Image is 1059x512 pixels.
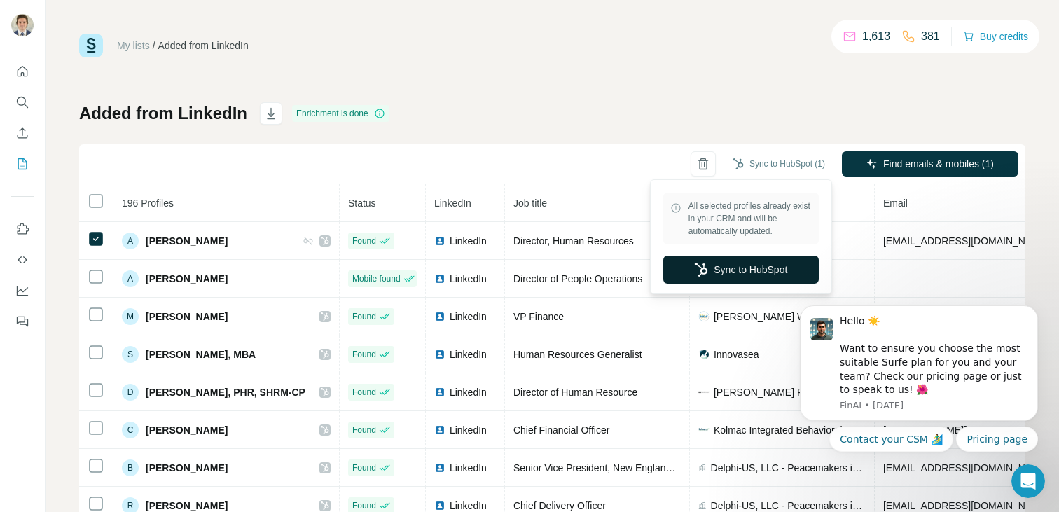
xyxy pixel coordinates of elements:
[513,500,606,511] span: Chief Delivery Officer
[711,461,866,475] span: Delphi-US, LLC - Peacemakers in the Talent War
[122,270,139,287] div: A
[11,309,34,334] button: Feedback
[714,347,759,361] span: Innovasea
[714,423,866,437] span: Kolmac Integrated Behavioral Health
[153,39,155,53] li: /
[883,235,1049,247] span: [EMAIL_ADDRESS][DOMAIN_NAME]
[11,278,34,303] button: Dashboard
[146,272,228,286] span: [PERSON_NAME]
[146,423,228,437] span: [PERSON_NAME]
[352,386,376,399] span: Found
[122,384,139,401] div: D
[450,347,487,361] span: LinkedIn
[698,311,710,322] img: company-logo
[883,157,994,171] span: Find emails & mobiles (1)
[11,151,34,177] button: My lists
[434,311,445,322] img: LinkedIn logo
[352,424,376,436] span: Found
[79,34,103,57] img: Surfe Logo
[688,200,812,237] span: All selected profiles already exist in your CRM and will be automatically updated.
[11,120,34,146] button: Enrich CSV
[11,14,34,36] img: Avatar
[146,461,228,475] span: [PERSON_NAME]
[11,59,34,84] button: Quick start
[146,385,305,399] span: [PERSON_NAME], PHR, SHRM-CP
[513,387,637,398] span: Director of Human Resource
[963,27,1028,46] button: Buy credits
[434,462,445,473] img: LinkedIn logo
[883,500,1049,511] span: [EMAIL_ADDRESS][DOMAIN_NAME]
[352,348,376,361] span: Found
[842,151,1018,177] button: Find emails & mobiles (1)
[11,216,34,242] button: Use Surfe on LinkedIn
[122,308,139,325] div: M
[723,153,835,174] button: Sync to HubSpot (1)
[11,247,34,272] button: Use Surfe API
[146,347,256,361] span: [PERSON_NAME], MBA
[122,422,139,438] div: C
[513,235,634,247] span: Director, Human Resources
[714,310,866,324] span: [PERSON_NAME] Water Management, Inc.
[11,90,34,115] button: Search
[434,349,445,360] img: LinkedIn logo
[352,499,376,512] span: Found
[450,272,487,286] span: LinkedIn
[292,105,389,122] div: Enrichment is done
[352,310,376,323] span: Found
[921,28,940,45] p: 381
[513,349,642,360] span: Human Resources Generalist
[450,234,487,248] span: LinkedIn
[434,273,445,284] img: LinkedIn logo
[434,235,445,247] img: LinkedIn logo
[513,311,564,322] span: VP Finance
[122,459,139,476] div: B
[450,423,487,437] span: LinkedIn
[434,198,471,209] span: LinkedIn
[434,500,445,511] img: LinkedIn logo
[862,28,890,45] p: 1,613
[714,385,833,399] span: [PERSON_NAME] Foundry
[146,310,228,324] span: [PERSON_NAME]
[513,198,547,209] span: Job title
[1011,464,1045,498] iframe: Intercom live chat
[146,234,228,248] span: [PERSON_NAME]
[352,235,376,247] span: Found
[663,256,819,284] button: Sync to HubSpot
[513,462,708,473] span: Senior Vice President, New England Division
[352,462,376,474] span: Found
[117,40,150,51] a: My lists
[79,102,247,125] h1: Added from LinkedIn
[434,424,445,436] img: LinkedIn logo
[883,198,908,209] span: Email
[513,424,609,436] span: Chief Financial Officer
[698,424,710,436] img: company-logo
[450,461,487,475] span: LinkedIn
[450,310,487,324] span: LinkedIn
[779,260,1059,474] iframe: Intercom notifications message
[513,273,642,284] span: Director of People Operations
[434,387,445,398] img: LinkedIn logo
[698,349,710,360] img: company-logo
[450,385,487,399] span: LinkedIn
[122,233,139,249] div: A
[348,198,376,209] span: Status
[122,346,139,363] div: S
[352,272,401,285] span: Mobile found
[158,39,249,53] div: Added from LinkedIn
[698,387,710,398] img: company-logo
[122,198,174,209] span: 196 Profiles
